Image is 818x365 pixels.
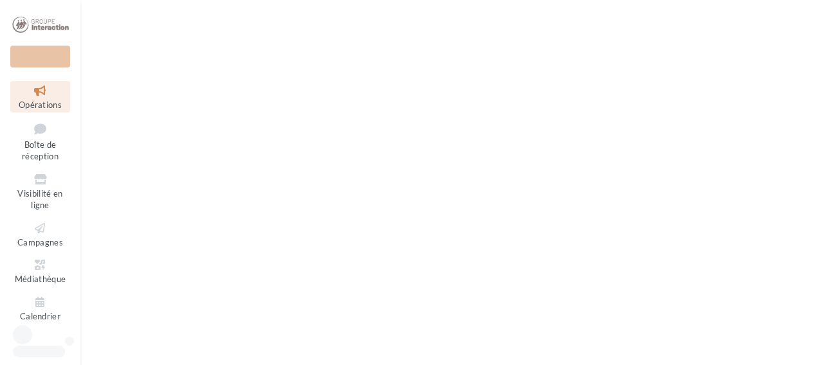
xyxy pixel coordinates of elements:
span: Opérations [19,100,62,110]
div: Nouvelle campagne [10,46,70,67]
span: Visibilité en ligne [17,188,62,211]
a: Opérations [10,81,70,112]
a: Calendrier [10,292,70,324]
a: Boîte de réception [10,118,70,165]
span: Calendrier [20,311,60,321]
span: Médiathèque [15,274,66,284]
span: Boîte de réception [22,139,59,162]
a: Médiathèque [10,255,70,287]
a: Campagnes [10,218,70,250]
span: Campagnes [17,237,63,247]
a: Visibilité en ligne [10,170,70,213]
